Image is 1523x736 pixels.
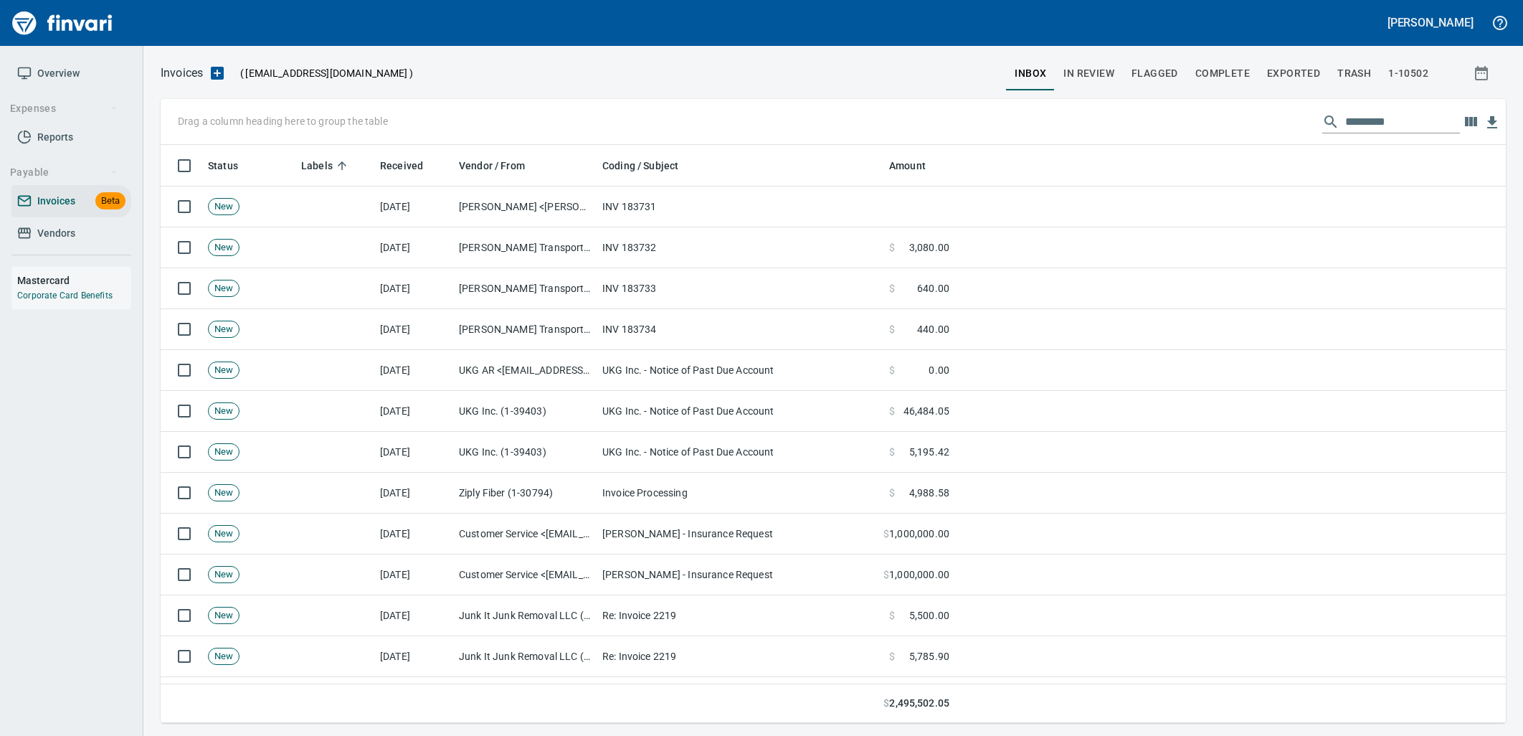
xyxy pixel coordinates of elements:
[883,527,889,541] span: $
[374,514,453,555] td: [DATE]
[597,677,883,718] td: Tapani Invoice 93820
[374,227,453,268] td: [DATE]
[909,240,949,255] span: 3,080.00
[232,66,413,80] p: ( )
[374,187,453,227] td: [DATE]
[889,696,949,711] span: 2,495,502.05
[209,527,239,541] span: New
[917,322,949,336] span: 440.00
[597,636,883,677] td: Re: Invoice 2219
[903,404,949,418] span: 46,484.05
[889,649,895,664] span: $
[11,217,131,250] a: Vendors
[208,157,238,174] span: Status
[889,363,895,377] span: $
[374,391,453,432] td: [DATE]
[4,95,124,122] button: Expenses
[597,473,883,514] td: Invoice Processing
[453,555,597,595] td: Customer Service <[EMAIL_ADDRESS][DOMAIN_NAME]>
[9,6,116,40] img: Finvari
[883,696,889,711] span: $
[453,187,597,227] td: [PERSON_NAME] <[PERSON_NAME][EMAIL_ADDRESS][DOMAIN_NAME]>
[453,636,597,677] td: Junk It Junk Removal LLC (1-39812)
[1195,65,1250,82] span: Complete
[889,486,895,500] span: $
[453,473,597,514] td: Ziply Fiber (1-30794)
[380,157,423,174] span: Received
[178,114,388,128] p: Drag a column heading here to group the table
[244,66,409,80] span: [EMAIL_ADDRESS][DOMAIN_NAME]
[1387,15,1474,30] h5: [PERSON_NAME]
[597,187,883,227] td: INV 183731
[37,225,75,242] span: Vendors
[374,595,453,636] td: [DATE]
[1015,65,1046,82] span: inbox
[889,322,895,336] span: $
[209,323,239,336] span: New
[1460,60,1506,86] button: Show invoices within a particular date range
[889,608,895,623] span: $
[209,364,239,377] span: New
[10,100,118,118] span: Expenses
[453,595,597,636] td: Junk It Junk Removal LLC (1-39812)
[453,309,597,350] td: [PERSON_NAME] Transport Inc (1-11004)
[380,157,442,174] span: Received
[209,282,239,296] span: New
[883,567,889,582] span: $
[374,268,453,309] td: [DATE]
[597,432,883,473] td: UKG Inc. - Notice of Past Due Account
[597,227,883,268] td: INV 183732
[37,128,73,146] span: Reports
[889,445,895,459] span: $
[1337,65,1371,82] span: trash
[1063,65,1114,82] span: In Review
[929,363,949,377] span: 0.00
[4,159,124,186] button: Payable
[11,57,131,90] a: Overview
[209,568,239,582] span: New
[597,514,883,555] td: [PERSON_NAME] - Insurance Request
[209,445,239,459] span: New
[161,65,203,82] p: Invoices
[1267,65,1320,82] span: Exported
[209,486,239,500] span: New
[602,157,678,174] span: Coding / Subject
[1131,65,1178,82] span: Flagged
[209,241,239,255] span: New
[453,227,597,268] td: [PERSON_NAME] Transport Inc (1-11004)
[889,157,926,174] span: Amount
[374,350,453,391] td: [DATE]
[909,649,949,664] span: 5,785.90
[17,273,131,288] h6: Mastercard
[208,157,257,174] span: Status
[453,350,597,391] td: UKG AR <[EMAIL_ADDRESS][DOMAIN_NAME]>
[301,157,333,174] span: Labels
[459,157,525,174] span: Vendor / From
[1384,11,1477,34] button: [PERSON_NAME]
[301,157,351,174] span: Labels
[37,192,75,210] span: Invoices
[374,432,453,473] td: [DATE]
[95,193,125,209] span: Beta
[209,609,239,623] span: New
[597,391,883,432] td: UKG Inc. - Notice of Past Due Account
[374,309,453,350] td: [DATE]
[374,473,453,514] td: [DATE]
[889,567,949,582] span: 1,000,000.00
[453,391,597,432] td: UKG Inc. (1-39403)
[909,608,949,623] span: 5,500.00
[597,350,883,391] td: UKG Inc. - Notice of Past Due Account
[37,65,80,82] span: Overview
[209,200,239,214] span: New
[459,157,544,174] span: Vendor / From
[917,281,949,296] span: 640.00
[889,281,895,296] span: $
[597,268,883,309] td: INV 183733
[374,677,453,718] td: [DATE]
[453,677,597,718] td: Brandsafway Services LLC (1-38049)
[453,514,597,555] td: Customer Service <[EMAIL_ADDRESS][DOMAIN_NAME]>
[1481,112,1503,133] button: Download Table
[11,121,131,154] a: Reports
[161,65,203,82] nav: breadcrumb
